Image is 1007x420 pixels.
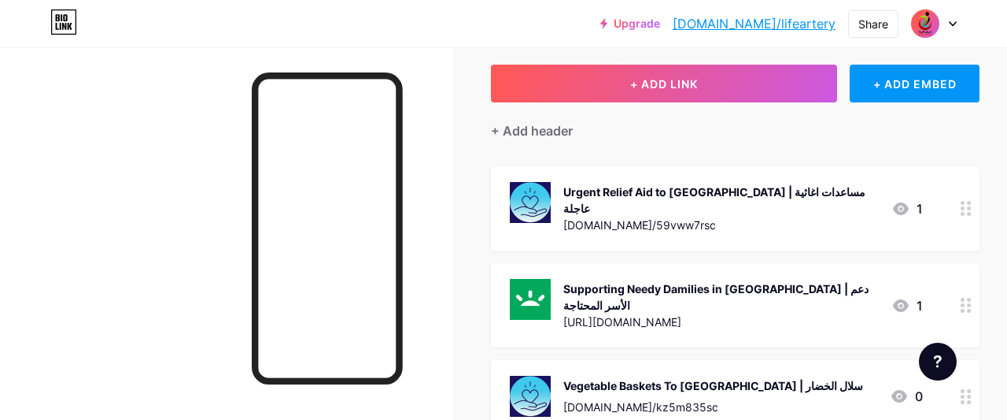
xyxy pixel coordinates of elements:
div: 1 [891,199,923,218]
a: [DOMAIN_NAME]/lifeartery [673,14,835,33]
div: + Add header [491,121,573,140]
div: [DOMAIN_NAME]/kz5m835sc [563,399,863,415]
div: 1 [891,296,923,315]
div: + ADD EMBED [850,65,979,102]
img: Urgent Relief Aid to Gaza | مساعدات اغاثية عاجلة [510,182,551,223]
div: [URL][DOMAIN_NAME] [563,314,879,330]
span: + ADD LINK [630,77,698,91]
div: Vegetable Baskets To [GEOGRAPHIC_DATA] | سلال الخضار [563,377,863,394]
img: Supporting Needy Damilies in Gaza | دعم الأسر المحتاجة [510,279,551,320]
img: Vegetable Baskets To Gaza | سلال الخضار [510,376,551,417]
div: Share [858,16,888,32]
div: 0 [890,387,923,406]
div: Supporting Needy Damilies in [GEOGRAPHIC_DATA] | دعم الأسر المحتاجة [563,281,879,314]
a: Upgrade [600,17,660,30]
div: [DOMAIN_NAME]/59vww7rsc [563,217,879,233]
div: Urgent Relief Aid to [GEOGRAPHIC_DATA] | مساعدات اغاثية عاجلة [563,184,879,217]
img: lifeartery [910,9,940,39]
button: + ADD LINK [491,65,837,102]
